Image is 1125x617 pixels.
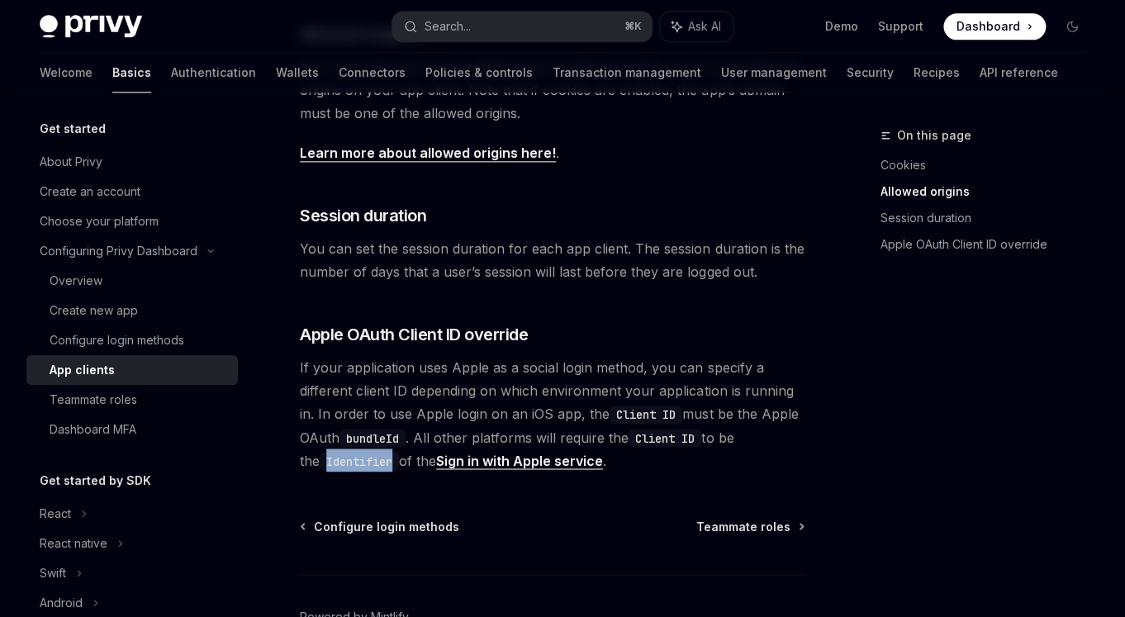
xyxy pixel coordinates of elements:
div: React [40,504,71,524]
span: Session duration [300,204,426,227]
span: Ask AI [688,18,721,35]
a: Authentication [171,53,256,93]
div: About Privy [40,152,102,172]
div: App clients [50,360,115,380]
a: API reference [980,53,1058,93]
div: Dashboard MFA [50,420,136,439]
a: Create new app [26,296,238,325]
a: Connectors [339,53,406,93]
a: Transaction management [553,53,701,93]
button: Toggle dark mode [1059,13,1085,40]
a: Policies & controls [425,53,533,93]
code: bundleId [339,429,406,447]
a: Dashboard [943,13,1046,40]
a: Security [847,53,894,93]
span: If your application uses Apple as a social login method, you can specify a different client ID de... [300,356,805,472]
h5: Get started by SDK [40,471,151,491]
span: . [300,141,805,164]
a: Support [878,18,923,35]
code: Identifier [320,452,399,470]
button: Search...⌘K [392,12,651,41]
a: App clients [26,355,238,385]
a: Learn more about allowed origins here! [300,145,556,162]
a: Teammate roles [26,385,238,415]
div: Choose your platform [40,211,159,231]
div: Create an account [40,182,140,202]
a: Choose your platform [26,206,238,236]
a: Basics [112,53,151,93]
a: Configure login methods [26,325,238,355]
a: Allowed origins [881,178,1099,205]
span: On this page [897,126,971,145]
a: Dashboard MFA [26,415,238,444]
a: Demo [825,18,858,35]
span: ⌘ K [624,20,642,33]
img: dark logo [40,15,142,38]
a: Apple OAuth Client ID override [881,231,1099,258]
a: Configure login methods [301,518,459,534]
a: Cookies [881,152,1099,178]
a: Session duration [881,205,1099,231]
a: Recipes [914,53,960,93]
a: About Privy [26,147,238,177]
div: Search... [424,17,470,36]
a: Welcome [40,53,93,93]
code: Client ID [610,406,682,424]
div: Swift [40,563,66,583]
button: Ask AI [660,12,733,41]
h5: Get started [40,119,106,139]
div: Configuring Privy Dashboard [40,241,197,261]
span: Dashboard [956,18,1020,35]
a: Teammate roles [696,518,803,534]
div: Overview [50,271,102,291]
a: Create an account [26,177,238,206]
div: Android [40,593,83,613]
div: Configure login methods [50,330,184,350]
span: Teammate roles [696,518,790,534]
a: Overview [26,266,238,296]
div: Create new app [50,301,138,320]
a: Sign in with Apple service [436,452,603,469]
code: Client ID [629,429,701,447]
span: You can set the session duration for each app client. The session duration is the number of days ... [300,237,805,283]
span: Configure login methods [314,518,459,534]
a: User management [721,53,827,93]
div: Teammate roles [50,390,137,410]
span: Apple OAuth Client ID override [300,323,528,346]
a: Wallets [276,53,319,93]
div: React native [40,534,107,553]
